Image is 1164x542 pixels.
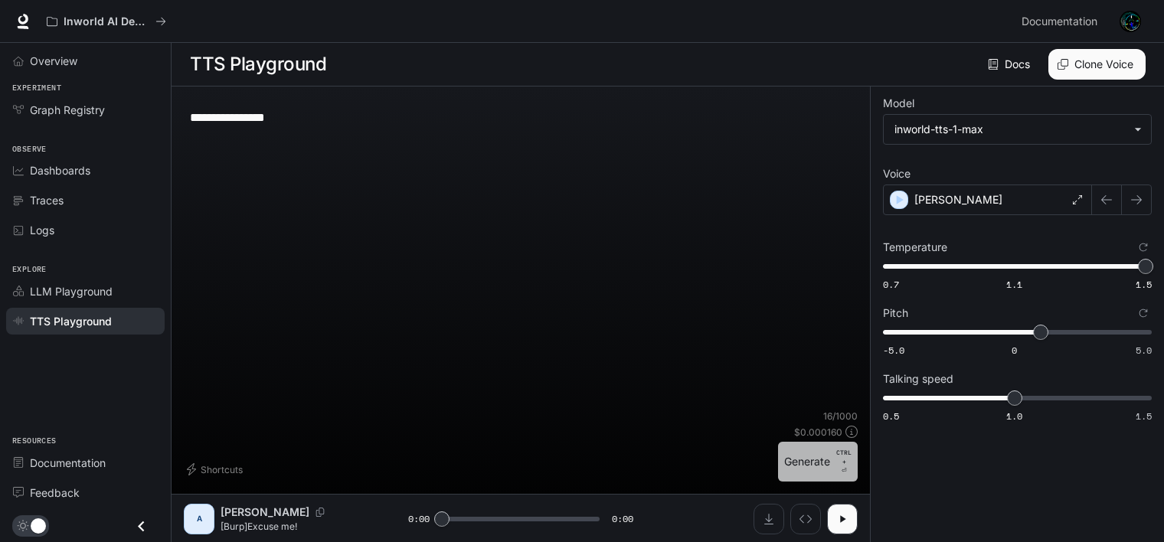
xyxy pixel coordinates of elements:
[1022,12,1097,31] span: Documentation
[883,374,953,384] p: Talking speed
[1006,410,1022,423] span: 1.0
[883,278,899,291] span: 0.7
[187,507,211,531] div: A
[823,410,858,423] p: 16 / 1000
[883,98,914,109] p: Model
[1048,49,1146,80] button: Clone Voice
[1136,278,1152,291] span: 1.5
[64,15,149,28] p: Inworld AI Demos
[883,242,947,253] p: Temperature
[124,511,159,542] button: Close drawer
[790,504,821,534] button: Inspect
[914,192,1002,207] p: [PERSON_NAME]
[883,410,899,423] span: 0.5
[30,485,80,501] span: Feedback
[309,508,331,517] button: Copy Voice ID
[985,49,1036,80] a: Docs
[6,47,165,74] a: Overview
[190,49,326,80] h1: TTS Playground
[1136,410,1152,423] span: 1.5
[884,115,1151,144] div: inworld-tts-1-max
[408,511,430,527] span: 0:00
[30,313,112,329] span: TTS Playground
[6,187,165,214] a: Traces
[30,455,106,471] span: Documentation
[1135,239,1152,256] button: Reset to default
[1006,278,1022,291] span: 1.1
[6,449,165,476] a: Documentation
[612,511,633,527] span: 0:00
[883,168,911,179] p: Voice
[30,162,90,178] span: Dashboards
[778,442,858,482] button: GenerateCTRL +⏎
[184,457,249,482] button: Shortcuts
[1135,305,1152,322] button: Reset to default
[30,53,77,69] span: Overview
[6,217,165,243] a: Logs
[6,278,165,305] a: LLM Playground
[1120,11,1141,32] img: User avatar
[30,102,105,118] span: Graph Registry
[6,479,165,506] a: Feedback
[30,222,54,238] span: Logs
[6,96,165,123] a: Graph Registry
[30,283,113,299] span: LLM Playground
[1012,344,1017,357] span: 0
[794,426,842,439] p: $ 0.000160
[836,448,852,466] p: CTRL +
[894,122,1126,137] div: inworld-tts-1-max
[6,308,165,335] a: TTS Playground
[1015,6,1109,37] a: Documentation
[6,157,165,184] a: Dashboards
[221,504,309,520] p: [PERSON_NAME]
[40,6,173,37] button: All workspaces
[30,192,64,208] span: Traces
[31,517,46,534] span: Dark mode toggle
[883,308,908,318] p: Pitch
[1136,344,1152,357] span: 5.0
[754,504,784,534] button: Download audio
[836,448,852,475] p: ⏎
[883,344,904,357] span: -5.0
[1115,6,1146,37] button: User avatar
[221,520,371,533] p: [Burp]Excuse me!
